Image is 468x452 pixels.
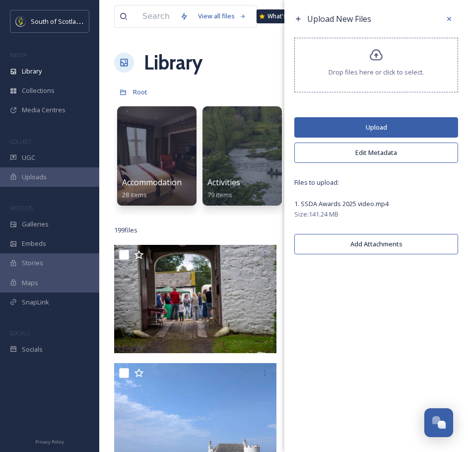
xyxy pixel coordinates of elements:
[10,329,30,337] span: SOCIALS
[22,86,55,95] span: Collections
[31,16,144,26] span: South of Scotland Destination Alliance
[257,9,306,23] a: What's New
[22,153,35,162] span: UGC
[294,117,458,138] button: Upload
[114,226,137,235] span: 199 file s
[22,67,42,76] span: Library
[35,435,64,447] a: Privacy Policy
[207,178,240,199] a: Activities79 items
[133,87,147,96] span: Root
[16,16,26,26] img: images.jpeg
[10,138,31,145] span: COLLECT
[10,204,33,212] span: WIDGETS
[22,220,49,229] span: Galleries
[294,234,458,254] button: Add Attachments
[35,439,64,445] span: Privacy Policy
[294,178,458,187] span: Files to upload:
[122,178,182,199] a: Accommodation28 items
[144,48,202,77] a: Library
[307,13,371,24] span: Upload New Files
[22,172,47,182] span: Uploads
[207,177,240,188] span: Activities
[193,6,251,26] a: View all files
[22,105,66,115] span: Media Centres
[294,199,389,208] span: 1. SSDA Awards 2025 video.mp4
[424,408,453,437] button: Open Chat
[114,245,276,353] img: 240817-Glenlair-Feastival-2024-6-Demijohn.jpg
[22,298,49,307] span: SnapLink
[22,258,43,268] span: Stories
[122,190,147,199] span: 28 items
[329,68,424,77] span: Drop files here or click to select.
[294,210,338,219] span: Size: 141.24 MB
[207,190,232,199] span: 79 items
[294,143,458,163] button: Edit Metadata
[137,5,175,27] input: Search your library
[22,345,43,354] span: Socials
[122,177,182,188] span: Accommodation
[10,51,27,59] span: MEDIA
[22,239,46,248] span: Embeds
[133,86,147,98] a: Root
[22,278,38,288] span: Maps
